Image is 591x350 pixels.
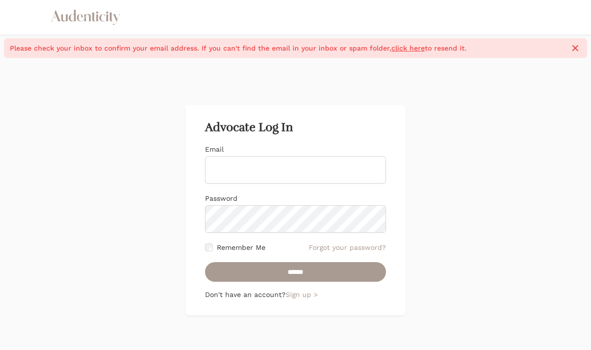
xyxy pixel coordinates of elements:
[391,44,425,52] a: click here
[217,242,266,252] label: Remember Me
[205,121,386,135] h2: Advocate Log In
[205,145,224,153] label: Email
[205,290,386,299] p: Don't have an account?
[286,291,318,298] a: Sign up >
[309,242,386,252] a: Forgot your password?
[10,43,564,53] span: Please check your inbox to confirm your email address. If you can't find the email in your inbox ...
[205,194,237,202] label: Password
